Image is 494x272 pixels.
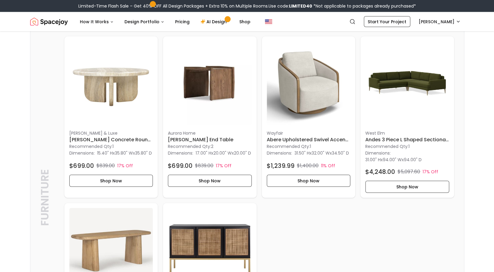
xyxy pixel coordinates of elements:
[69,162,94,170] h4: $699.00
[365,157,422,163] p: x x
[332,150,349,156] span: 34.50" D
[69,149,95,157] p: Dimensions:
[163,36,257,198] a: Haile End Table imageAurora Home[PERSON_NAME] End TableRecommended Qty:2Dimensions:17.00" Hx20.00...
[30,12,464,31] nav: Global
[69,175,153,187] button: Shop Now
[364,16,410,27] a: Start Your Project
[404,157,422,163] span: 94.00" D
[365,41,449,125] img: Andes 3 Piece L Shaped Sectional 94" image
[265,18,272,25] img: United States
[365,181,449,193] button: Shop Now
[30,16,68,28] img: Spacejoy Logo
[168,130,252,136] p: Aurora Home
[383,157,402,163] span: 94.00" W
[64,36,158,198] div: Ashley Concrete Round Coffee Table
[39,125,51,270] p: Furniture
[168,162,193,170] h4: $699.00
[30,16,68,28] a: Spacejoy
[294,150,310,156] span: 31.50" H
[365,157,381,163] span: 31.00" H
[312,3,416,9] span: *Not applicable to packages already purchased*
[297,162,319,169] p: $1,400.00
[289,3,312,9] b: LIMITED40
[135,150,152,156] span: 35.80" D
[168,143,252,149] p: Recommended Qty: 2
[115,150,133,156] span: 35.80" W
[415,16,464,27] button: [PERSON_NAME]
[196,16,233,28] a: AI Design
[168,136,252,143] h6: [PERSON_NAME] End Table
[267,130,351,136] p: Wayfair
[216,163,231,169] p: 17% Off
[195,162,213,169] p: $839.00
[120,16,169,28] button: Design Portfolio
[64,36,158,198] a: Ashley Concrete Round Coffee Table image[PERSON_NAME] & Luxe[PERSON_NAME] Concrete Round Coffee T...
[168,149,193,157] p: Dimensions:
[267,149,292,157] p: Dimensions:
[117,163,133,169] p: 17% Off
[196,150,211,156] span: 17.00" H
[75,16,255,28] nav: Main
[398,168,420,175] p: $5,097.60
[365,143,449,149] p: Recommended Qty: 1
[423,169,438,175] p: 17% Off
[96,162,115,169] p: $839.00
[267,143,351,149] p: Recommended Qty: 1
[163,36,257,198] div: Haile End Table
[78,3,416,9] div: Limited-Time Flash Sale – Get 40% OFF All Design Packages + Extra 10% on Multiple Rooms.
[365,136,449,143] h6: Andes 3 Piece L Shaped Sectional 94"
[213,150,232,156] span: 20.00" W
[312,150,330,156] span: 32.00" W
[267,41,351,125] img: Abere Upholstered Swivel Accent Chair image
[262,36,356,198] div: Abere Upholstered Swivel Accent Chair
[365,130,449,136] p: West Elm
[360,36,454,198] div: Andes 3 Piece L Shaped Sectional 94"
[97,150,113,156] span: 15.40" H
[170,16,194,28] a: Pricing
[168,41,252,125] img: Haile End Table image
[196,150,251,156] p: x x
[262,36,356,198] a: Abere Upholstered Swivel Accent Chair imageWayfairAbere Upholstered Swivel Accent ChairRecommende...
[267,175,351,187] button: Shop Now
[97,150,152,156] p: x x
[294,150,349,156] p: x x
[269,3,312,9] span: Use code:
[267,162,294,170] h4: $1,239.99
[365,149,391,157] p: Dimensions:
[234,16,255,28] a: Shop
[360,36,454,198] a: Andes 3 Piece L Shaped Sectional 94" imageWest ElmAndes 3 Piece L Shaped Sectional 94"Recommended...
[69,41,153,125] img: Ashley Concrete Round Coffee Table image
[267,136,351,143] h6: Abere Upholstered Swivel Accent Chair
[365,168,395,176] h4: $4,248.00
[69,130,153,136] p: [PERSON_NAME] & Luxe
[69,136,153,143] h6: [PERSON_NAME] Concrete Round Coffee Table
[234,150,251,156] span: 20.00" D
[69,143,153,149] p: Recommended Qty: 1
[321,163,335,169] p: 11% Off
[75,16,118,28] button: How It Works
[168,175,252,187] button: Shop Now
